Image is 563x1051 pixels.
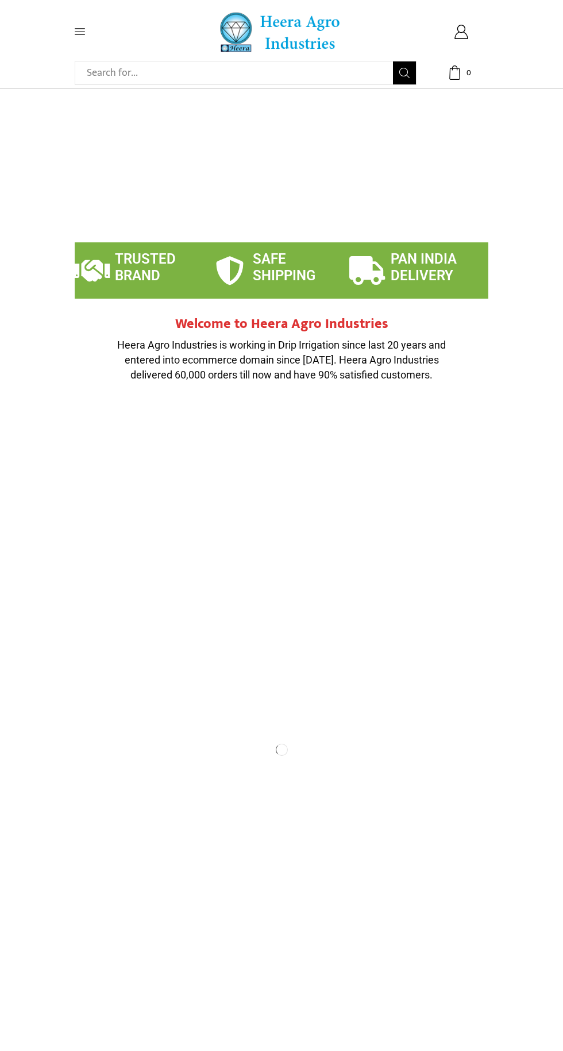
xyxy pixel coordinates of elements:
h2: Welcome to Heera Agro Industries [109,316,454,333]
button: Search button [393,61,416,84]
span: 0 [462,67,474,79]
a: 0 [434,65,488,80]
input: Search for... [81,61,393,84]
span: SAFE SHIPPING [253,251,315,284]
span: TRUSTED BRAND [115,251,176,284]
span: PAN INDIA DELIVERY [391,251,457,284]
p: Heera Agro Industries is working in Drip Irrigation since last 20 years and entered into ecommerc... [109,338,454,382]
